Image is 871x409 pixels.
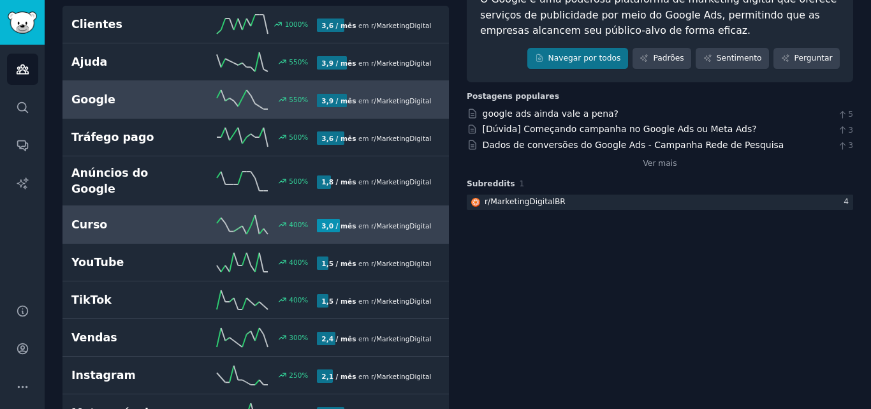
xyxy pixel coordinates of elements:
font: 1,5 / mês [321,297,356,305]
font: TikTok [71,294,112,306]
font: MarketingDigitalBR [376,297,441,305]
font: Navegar por todos [548,54,621,63]
font: em [358,59,369,67]
font: Vendas [71,331,117,344]
img: Logotipo do GummySearch [8,11,37,34]
font: % [302,133,308,141]
font: em [358,335,369,343]
font: em [358,22,369,29]
font: 400 [289,296,302,304]
font: % [302,334,308,341]
a: Anúncios do Google500%1,8 / mêsem r/MarketingDigitalBR [62,156,449,206]
font: 1,5 / mês [321,260,356,267]
font: % [302,258,308,266]
a: Clientes1000%3,6 / mêsem r/MarketingDigitalBR [62,6,449,43]
font: Padrões [653,54,684,63]
font: r/ [371,178,376,186]
font: r/ [371,59,376,67]
a: Tráfego pago500%3,6 / mêsem r/MarketingDigitalBR [62,119,449,156]
font: 1000 [285,20,302,28]
font: Curso [71,218,107,231]
a: Vendas300%2,4 / mêsem r/MarketingDigitalBR [62,319,449,357]
font: MarketingDigitalBR [376,178,441,186]
img: MarketingDigitalBR [471,198,480,207]
font: % [302,177,308,185]
font: MarketingDigitalBR [376,59,441,67]
font: r/ [371,260,376,267]
font: 3,6 / mês [321,22,356,29]
font: r/ [371,373,376,380]
font: 5 [848,110,853,119]
font: YouTube [71,256,124,269]
font: Perguntar [794,54,833,63]
font: 3 [848,141,853,150]
font: 300 [289,334,302,341]
font: em [358,297,369,305]
font: r/ [371,97,376,105]
a: Perguntar [773,48,840,70]
a: Padrões [633,48,691,70]
font: em [358,135,369,142]
font: % [302,20,308,28]
font: r/ [485,197,490,206]
font: em [358,260,369,267]
font: 500 [289,177,302,185]
font: MarketingDigitalBR [376,373,441,380]
a: MarketingDigitalBRr/MarketingDigitalBR4 [467,195,853,211]
font: MarketingDigitalBR [376,335,441,343]
font: 550 [289,96,302,103]
font: 3 [848,126,853,135]
font: 4 [844,197,849,206]
font: r/ [371,22,376,29]
a: google ads ainda vale a pena? [483,108,619,119]
font: MarketingDigitalBR [376,22,441,29]
font: 400 [289,221,302,228]
font: r/ [371,297,376,305]
font: 1 [520,179,525,188]
font: r/ [371,222,376,230]
font: Instagram [71,369,136,382]
font: Clientes [71,18,122,31]
font: % [302,296,308,304]
font: 500 [289,133,302,141]
font: MarketingDigitalBR [376,222,441,230]
a: Instagram250%2,1 / mêsem r/MarketingDigitalBR [62,357,449,394]
font: % [302,58,308,66]
font: 3,9 / mês [321,97,356,105]
a: Curso400%3,0 / mêsem r/MarketingDigitalBR [62,206,449,244]
font: Anúncios do Google [71,167,148,195]
font: MarketingDigitalBR [490,197,566,206]
font: 3,6 / mês [321,135,356,142]
font: em [358,97,369,105]
font: 1,8 / mês [321,178,356,186]
font: % [302,96,308,103]
font: Tráfego pago [71,131,154,144]
font: em [358,373,369,380]
font: Dados de conversões do Google Ads - Campanha Rede de Pesquisa [483,140,784,150]
font: 2,1 / mês [321,373,356,380]
font: [Dúvida] Começando campanha no Google Ads ou Meta Ads? [483,124,757,134]
font: Sentimento [717,54,762,63]
a: Google550%3,9 / mêsem r/MarketingDigitalBR [62,81,449,119]
font: 550 [289,58,302,66]
font: MarketingDigitalBR [376,260,441,267]
a: Navegar por todos [527,48,628,70]
font: Google [71,93,115,106]
font: em [358,178,369,186]
a: YouTube400%1,5 / mêsem r/MarketingDigitalBR [62,244,449,281]
font: 3,9 / mês [321,59,356,67]
a: TikTok400%1,5 / mêsem r/MarketingDigitalBR [62,281,449,319]
font: 3,0 / mês [321,222,356,230]
font: 400 [289,258,302,266]
font: Postagens populares [467,92,559,101]
font: MarketingDigitalBR [376,97,441,105]
a: Sentimento [696,48,769,70]
a: Ver mais [643,158,677,170]
font: r/ [371,135,376,142]
font: Subreddits [467,179,515,188]
font: 250 [289,371,302,379]
font: Ajuda [71,56,107,68]
font: % [302,221,308,228]
font: % [302,371,308,379]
